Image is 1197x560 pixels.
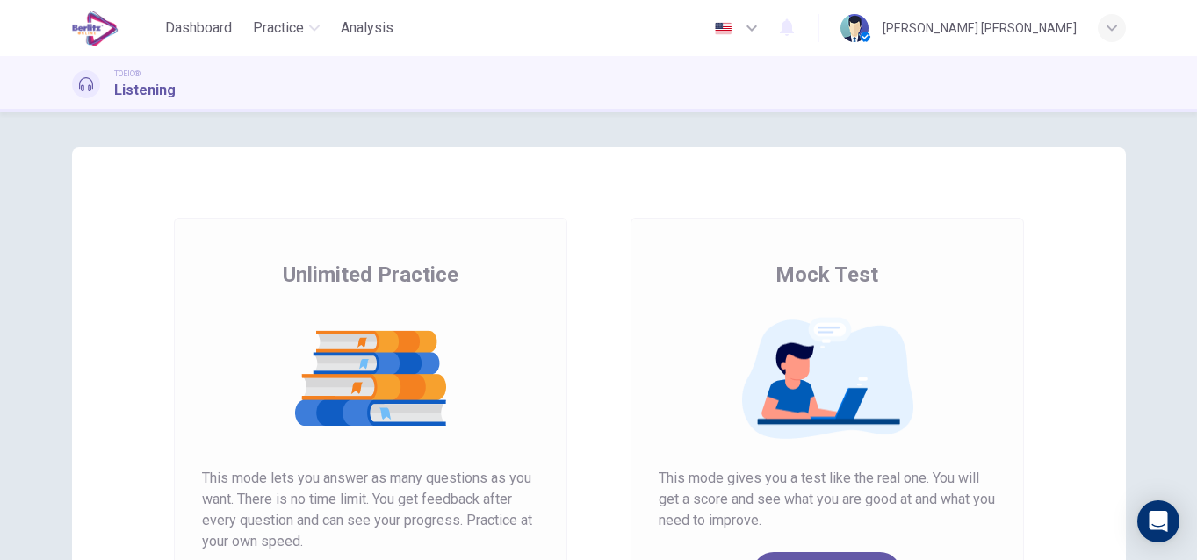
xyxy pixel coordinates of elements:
button: Analysis [334,12,400,44]
span: TOEIC® [114,68,141,80]
img: EduSynch logo [72,11,119,46]
span: Unlimited Practice [283,261,458,289]
div: [PERSON_NAME] [PERSON_NAME] [883,18,1077,39]
span: Dashboard [165,18,232,39]
span: This mode lets you answer as many questions as you want. There is no time limit. You get feedback... [202,468,539,552]
a: EduSynch logo [72,11,159,46]
h1: Listening [114,80,176,101]
span: Analysis [341,18,393,39]
span: This mode gives you a test like the real one. You will get a score and see what you are good at a... [659,468,996,531]
span: Mock Test [775,261,878,289]
img: en [712,22,734,35]
img: Profile picture [840,14,869,42]
span: Practice [253,18,304,39]
button: Dashboard [158,12,239,44]
div: Open Intercom Messenger [1137,500,1179,542]
button: Practice [246,12,327,44]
